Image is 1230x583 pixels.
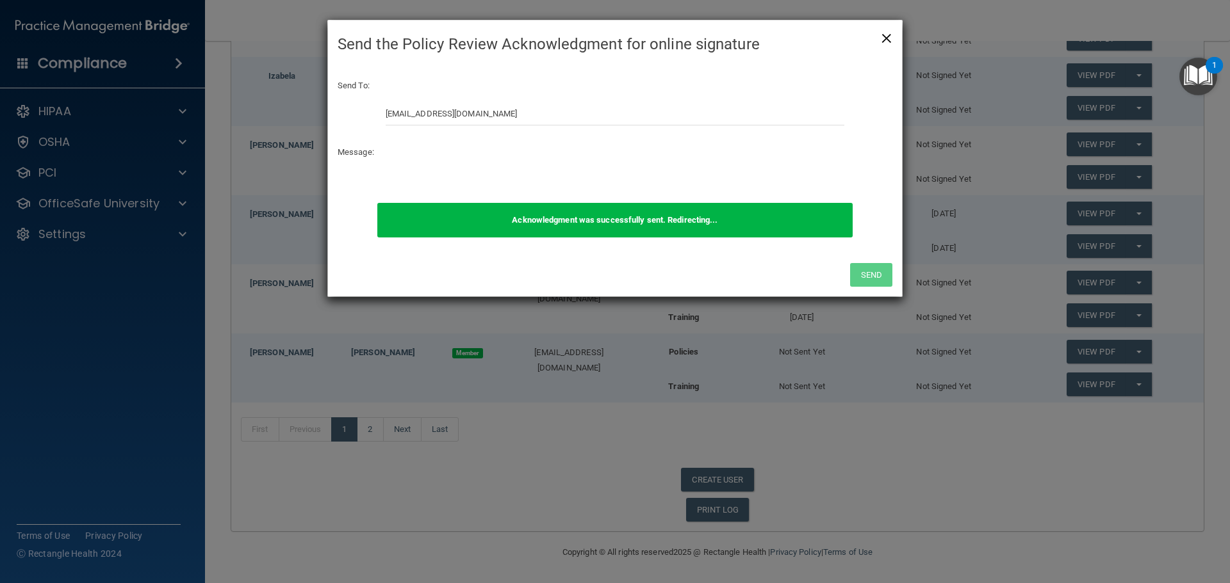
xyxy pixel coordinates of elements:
input: Email Address [386,102,845,125]
button: Send [850,263,892,287]
p: Send To: [338,78,892,93]
iframe: Drift Widget Chat Controller [1008,492,1215,543]
p: Message: [338,145,892,160]
button: Open Resource Center, 1 new notification [1179,58,1217,95]
b: Acknowledgment was successfully sent. Redirecting... [512,215,717,225]
span: × [881,24,892,49]
h4: Send the Policy Review Acknowledgment for online signature [338,30,892,58]
div: 1 [1212,65,1217,82]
